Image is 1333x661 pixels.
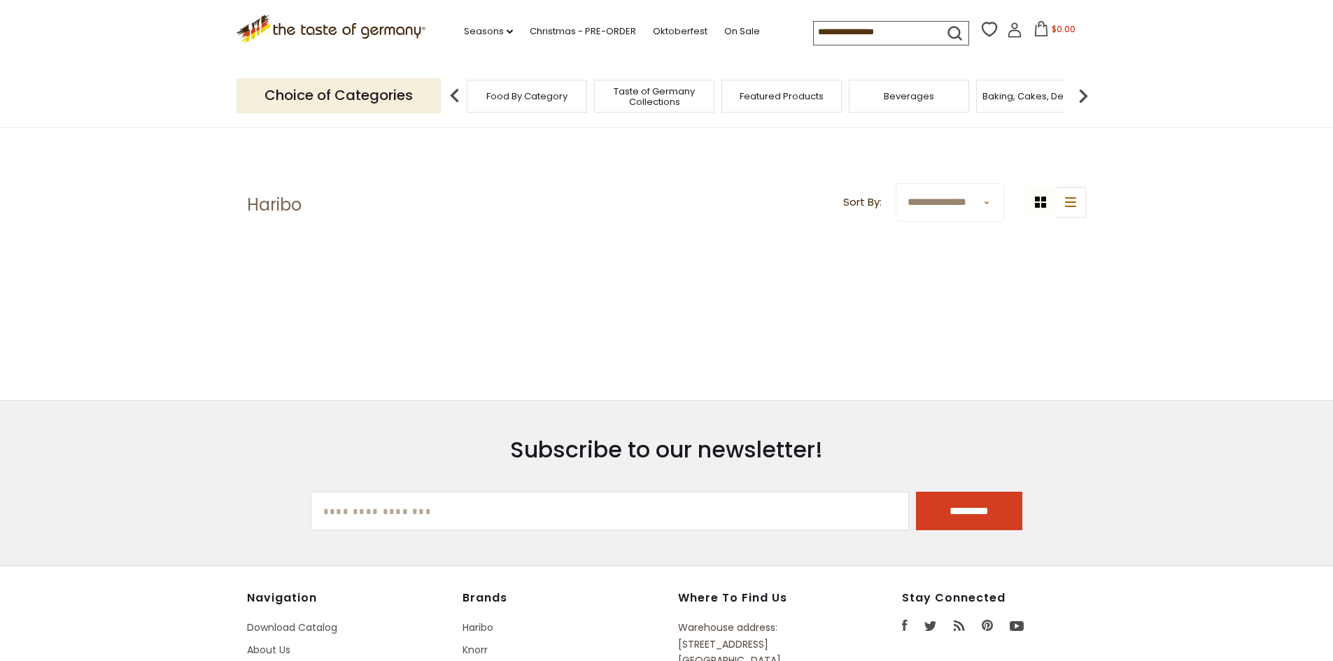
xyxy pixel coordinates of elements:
button: $0.00 [1025,21,1085,42]
a: Beverages [884,91,934,101]
a: Christmas - PRE-ORDER [530,24,636,39]
h4: Where to find us [678,591,838,605]
a: On Sale [724,24,760,39]
a: Baking, Cakes, Desserts [982,91,1091,101]
h1: Haribo [247,194,302,215]
h4: Stay Connected [902,591,1087,605]
label: Sort By: [843,194,882,211]
a: Seasons [464,24,513,39]
a: Featured Products [740,91,824,101]
a: Download Catalog [247,620,337,634]
h4: Navigation [247,591,449,605]
p: Choice of Categories [237,78,441,113]
a: Oktoberfest [653,24,707,39]
img: previous arrow [441,82,469,110]
h3: Subscribe to our newsletter! [311,436,1023,464]
a: Haribo [463,620,493,634]
a: Food By Category [486,91,567,101]
img: next arrow [1069,82,1097,110]
h4: Brands [463,591,664,605]
a: Taste of Germany Collections [598,86,710,107]
a: About Us [247,643,290,657]
a: Knorr [463,643,488,657]
span: $0.00 [1052,23,1075,35]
